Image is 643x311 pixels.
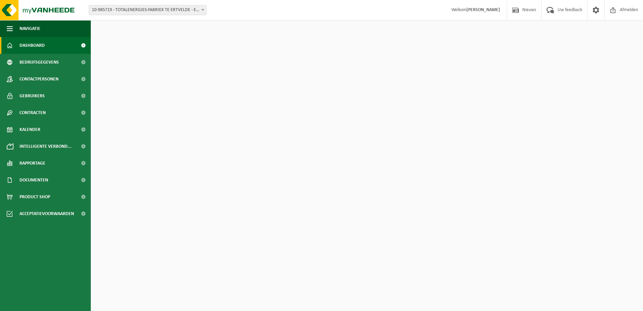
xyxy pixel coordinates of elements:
span: Product Shop [20,188,50,205]
span: Contactpersonen [20,71,59,88]
span: Dashboard [20,37,45,54]
span: 10-985719 - TOTALENERGIES-FABRIEK TE ERTVELDE - ERTVELDE [89,5,206,15]
span: Documenten [20,172,48,188]
span: Rapportage [20,155,45,172]
span: Intelligente verbond... [20,138,72,155]
span: 10-985719 - TOTALENERGIES-FABRIEK TE ERTVELDE - ERTVELDE [89,5,206,15]
span: Navigatie [20,20,40,37]
span: Contracten [20,104,46,121]
strong: [PERSON_NAME] [466,7,500,12]
span: Acceptatievoorwaarden [20,205,74,222]
span: Gebruikers [20,88,45,104]
span: Kalender [20,121,40,138]
span: Bedrijfsgegevens [20,54,59,71]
